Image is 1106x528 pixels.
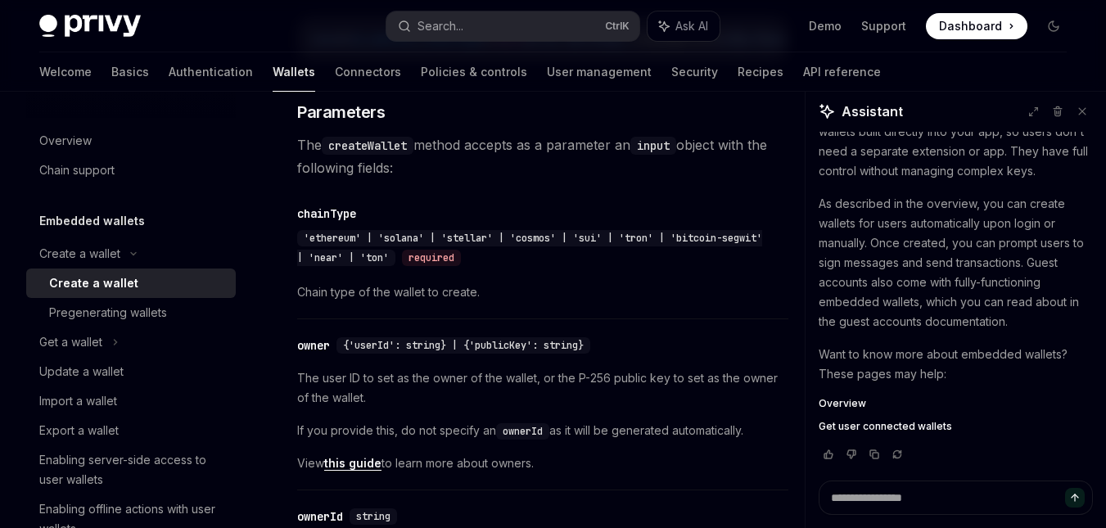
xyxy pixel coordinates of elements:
div: Create a wallet [49,273,138,293]
button: Search...CtrlK [386,11,640,41]
code: createWallet [322,137,413,155]
span: If you provide this, do not specify an as it will be generated automatically. [297,421,788,440]
div: chainType [297,205,356,222]
span: Ctrl K [605,20,630,33]
a: Chain support [26,156,236,185]
a: User management [547,52,652,92]
a: Update a wallet [26,357,236,386]
span: 'ethereum' | 'solana' | 'stellar' | 'cosmos' | 'sui' | 'tron' | 'bitcoin-segwit' | 'near' | 'ton' [297,232,762,264]
a: Overview [819,397,1093,410]
a: Welcome [39,52,92,92]
p: Privy's embedded wallets are non-custodial wallets built directly into your app, so users don't n... [819,102,1093,181]
div: Update a wallet [39,362,124,381]
a: Create a wallet [26,269,236,298]
p: Want to know more about embedded wallets? These pages may help: [819,345,1093,384]
img: dark logo [39,15,141,38]
a: Authentication [169,52,253,92]
div: required [402,250,461,266]
a: Import a wallet [26,386,236,416]
div: Get a wallet [39,332,102,352]
a: Connectors [335,52,401,92]
a: Pregenerating wallets [26,298,236,327]
a: Basics [111,52,149,92]
div: Pregenerating wallets [49,303,167,323]
a: Policies & controls [421,52,527,92]
button: Ask AI [648,11,720,41]
div: Export a wallet [39,421,119,440]
div: Import a wallet [39,391,117,411]
a: Overview [26,126,236,156]
button: Toggle dark mode [1041,13,1067,39]
span: Overview [819,397,866,410]
code: ownerId [496,423,549,440]
span: string [356,510,390,523]
button: Send message [1065,488,1085,508]
span: Get user connected wallets [819,420,952,433]
p: As described in the overview, you can create wallets for users automatically upon login or manual... [819,194,1093,332]
a: Recipes [738,52,783,92]
div: Chain support [39,160,115,180]
span: Dashboard [939,18,1002,34]
a: Get user connected wallets [819,420,1093,433]
h5: Embedded wallets [39,211,145,231]
div: Search... [418,16,463,36]
a: Enabling server-side access to user wallets [26,445,236,494]
span: View to learn more about owners. [297,454,788,473]
div: owner [297,337,330,354]
span: Assistant [842,102,903,121]
span: The method accepts as a parameter an object with the following fields: [297,133,788,179]
a: Wallets [273,52,315,92]
span: {'userId': string} | {'publicKey': string} [343,339,584,352]
a: Security [671,52,718,92]
code: input [630,137,676,155]
div: Overview [39,131,92,151]
span: The user ID to set as the owner of the wallet, or the P-256 public key to set as the owner of the... [297,368,788,408]
a: Demo [809,18,842,34]
div: Create a wallet [39,244,120,264]
span: Parameters [297,101,385,124]
a: Support [861,18,906,34]
a: API reference [803,52,881,92]
span: Chain type of the wallet to create. [297,282,788,302]
div: ownerId [297,508,343,525]
a: Export a wallet [26,416,236,445]
span: Ask AI [675,18,708,34]
a: this guide [324,456,381,471]
a: Dashboard [926,13,1027,39]
div: Enabling server-side access to user wallets [39,450,226,490]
